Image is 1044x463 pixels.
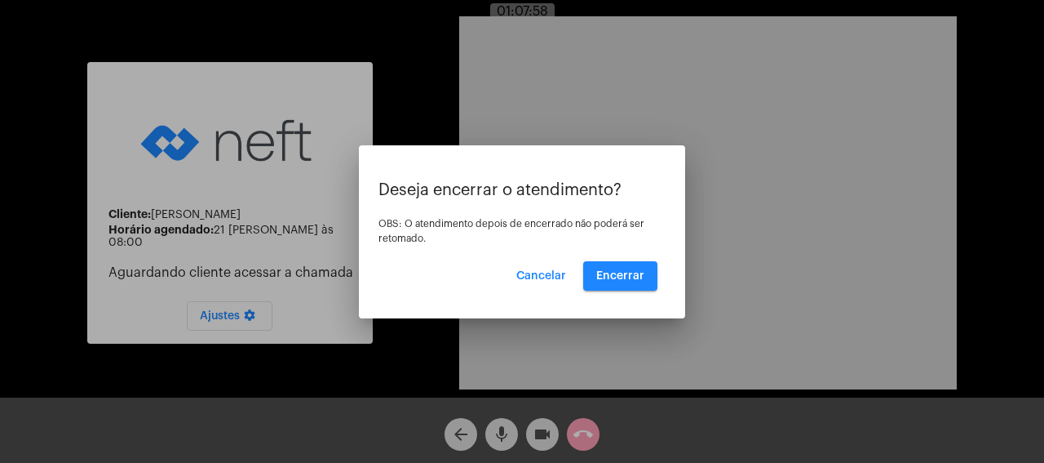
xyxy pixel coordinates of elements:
button: Encerrar [583,261,657,291]
span: Encerrar [596,270,644,282]
button: Cancelar [503,261,579,291]
span: Cancelar [516,270,566,282]
p: Deseja encerrar o atendimento? [378,181,666,199]
span: OBS: O atendimento depois de encerrado não poderá ser retomado. [378,219,644,243]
